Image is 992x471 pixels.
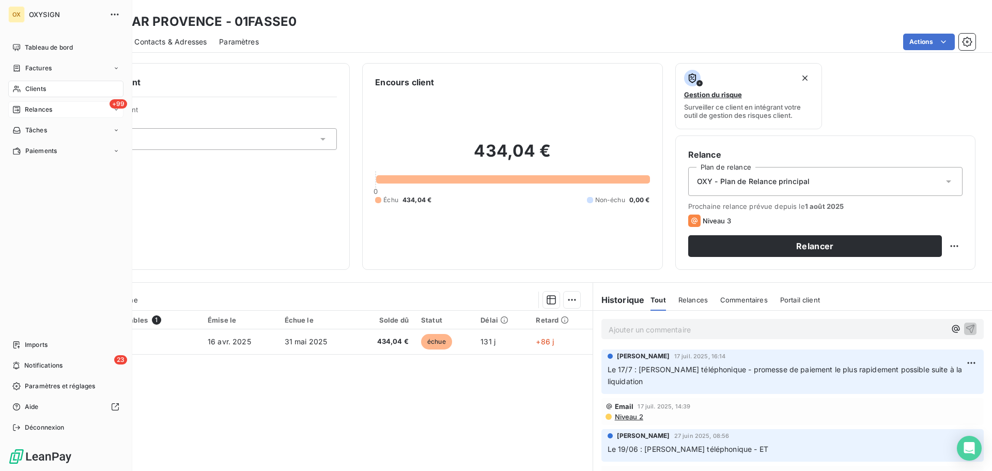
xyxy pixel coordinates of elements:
[957,436,982,461] div: Open Intercom Messenger
[674,353,726,359] span: 17 juil. 2025, 16:14
[617,352,670,361] span: [PERSON_NAME]
[8,378,123,394] a: Paramètres et réglages
[421,334,452,350] span: échue
[25,84,46,94] span: Clients
[608,365,965,386] span: Le 17/7 : [PERSON_NAME] téléphonique - promesse de paiement le plus rapidement possible suite à l...
[614,413,643,421] span: Niveau 2
[25,382,95,391] span: Paramètres et réglages
[684,90,742,99] span: Gestion du risque
[25,43,73,52] span: Tableau de bord
[208,337,251,346] span: 16 avr. 2025
[688,235,942,257] button: Relancer
[593,294,645,306] h6: Historique
[208,316,272,324] div: Émise le
[91,12,297,31] h3: GEISMAR PROVENCE - 01FASSE0
[402,195,431,205] span: 434,04 €
[25,402,39,412] span: Aide
[83,105,337,120] span: Propriétés Client
[903,34,955,50] button: Actions
[674,433,730,439] span: 27 juin 2025, 08:56
[383,195,398,205] span: Échu
[361,316,409,324] div: Solde dû
[595,195,625,205] span: Non-échu
[152,315,161,325] span: 1
[8,337,123,353] a: Imports
[8,101,123,118] a: +99Relances
[110,99,127,109] span: +99
[805,202,844,210] span: 1 août 2025
[25,423,65,432] span: Déconnexion
[481,337,495,346] span: 131 j
[219,37,259,47] span: Paramètres
[481,316,523,324] div: Délai
[8,122,123,139] a: Tâches
[536,337,554,346] span: +86 j
[688,202,963,210] span: Prochaine relance prévue depuis le
[8,143,123,159] a: Paiements
[285,337,328,346] span: 31 mai 2025
[650,296,666,304] span: Tout
[361,337,409,347] span: 434,04 €
[63,76,337,88] h6: Informations client
[285,316,348,324] div: Échue le
[697,176,810,187] span: OXY - Plan de Relance principal
[678,296,708,304] span: Relances
[25,126,47,135] span: Tâches
[134,37,207,47] span: Contacts & Adresses
[25,340,48,350] span: Imports
[684,103,814,119] span: Surveiller ce client en intégrant votre outil de gestion des risques client.
[780,296,820,304] span: Portail client
[421,316,468,324] div: Statut
[8,448,72,465] img: Logo LeanPay
[374,187,378,195] span: 0
[8,399,123,415] a: Aide
[675,63,823,129] button: Gestion du risqueSurveiller ce client en intégrant votre outil de gestion des risques client.
[8,6,25,23] div: OX
[617,431,670,440] span: [PERSON_NAME]
[25,105,52,114] span: Relances
[114,355,127,364] span: 23
[703,217,731,225] span: Niveau 3
[24,361,63,370] span: Notifications
[25,64,52,73] span: Factures
[608,445,768,453] span: Le 19/06 : [PERSON_NAME] téléphonique - ET
[25,146,57,156] span: Paiements
[688,148,963,161] h6: Relance
[375,76,434,88] h6: Encours client
[638,403,690,409] span: 17 juil. 2025, 14:39
[720,296,768,304] span: Commentaires
[8,81,123,97] a: Clients
[83,315,195,325] div: Pièces comptables
[615,402,634,411] span: Email
[8,39,123,56] a: Tableau de bord
[536,316,586,324] div: Retard
[29,10,103,19] span: OXYSIGN
[629,195,650,205] span: 0,00 €
[375,141,649,172] h2: 434,04 €
[8,60,123,77] a: Factures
